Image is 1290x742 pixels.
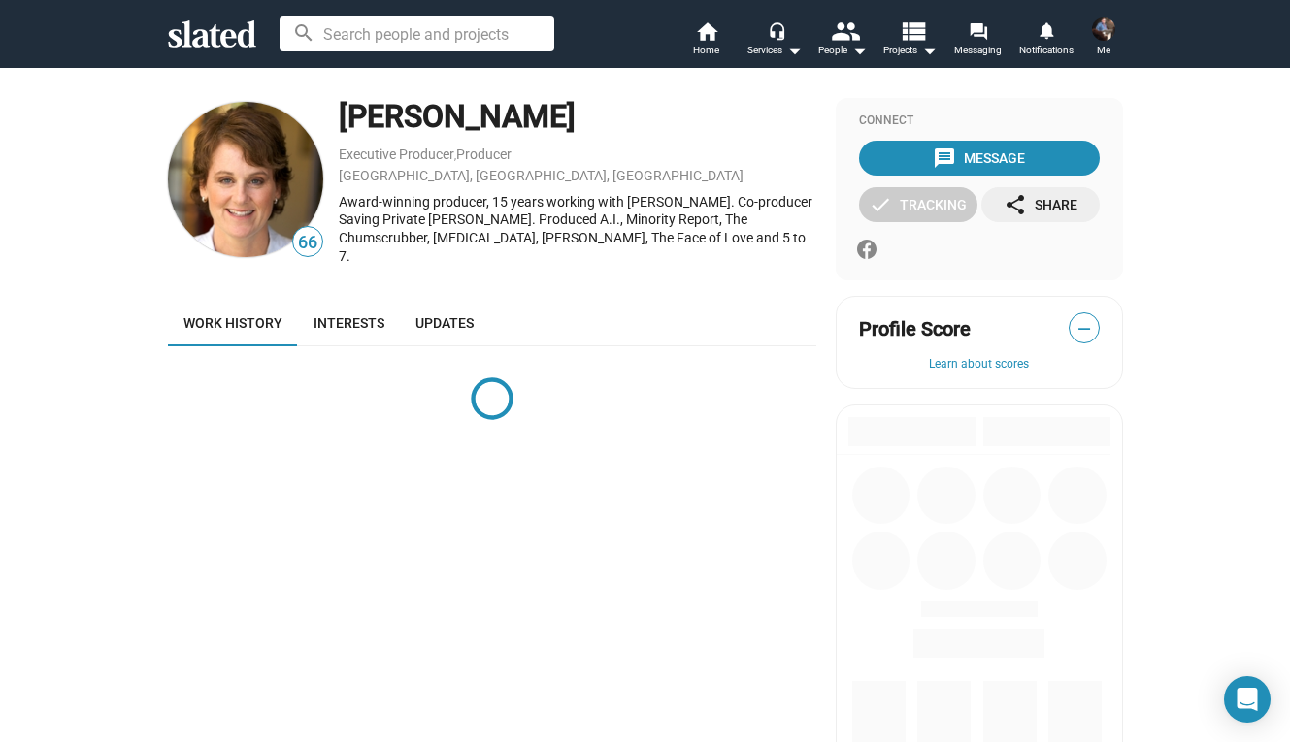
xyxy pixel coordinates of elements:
mat-icon: headset_mic [768,21,785,39]
div: Connect [859,113,1100,129]
span: , [454,150,456,161]
button: People [809,19,877,62]
a: Work history [168,300,298,346]
span: Home [693,39,719,62]
span: Messaging [954,39,1002,62]
img: Jane Baker [1092,17,1115,41]
span: Interests [314,315,384,331]
div: Award-winning producer, 15 years working with [PERSON_NAME]. Co-producer Saving Private [PERSON_N... [339,193,816,265]
mat-icon: check [869,193,892,216]
mat-icon: people [830,16,858,45]
mat-icon: forum [969,21,987,40]
a: Updates [400,300,489,346]
div: Services [747,39,802,62]
button: Projects [877,19,944,62]
mat-icon: share [1004,193,1027,216]
span: Me [1097,39,1110,62]
mat-icon: home [695,19,718,43]
div: Open Intercom Messenger [1224,676,1271,723]
mat-icon: view_list [898,16,926,45]
button: Jane BakerMe [1080,14,1127,64]
mat-icon: arrow_drop_down [847,39,871,62]
a: Interests [298,300,400,346]
div: Share [1004,187,1077,222]
span: Profile Score [859,316,971,342]
button: Learn about scores [859,357,1100,372]
span: 66 [293,230,322,256]
button: Services [741,19,809,62]
button: Tracking [859,187,977,222]
button: Message [859,141,1100,176]
a: Executive Producer [339,146,454,162]
a: Notifications [1012,19,1080,62]
mat-icon: arrow_drop_down [917,39,941,62]
mat-icon: arrow_drop_down [782,39,806,62]
mat-icon: notifications [1037,20,1055,39]
a: Messaging [944,19,1012,62]
span: Updates [415,315,474,331]
div: Tracking [869,187,967,222]
input: Search people and projects [280,16,554,51]
span: — [1070,316,1099,341]
button: Share [981,187,1100,222]
a: Home [673,19,741,62]
div: People [818,39,867,62]
mat-icon: message [933,146,956,170]
div: [PERSON_NAME] [339,96,816,138]
a: Producer [456,146,512,162]
span: Projects [883,39,937,62]
div: Message [933,141,1025,176]
span: Work history [183,315,282,331]
span: Notifications [1019,39,1074,62]
a: [GEOGRAPHIC_DATA], [GEOGRAPHIC_DATA], [GEOGRAPHIC_DATA] [339,168,744,183]
img: Bonnie Curtis [168,102,323,257]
